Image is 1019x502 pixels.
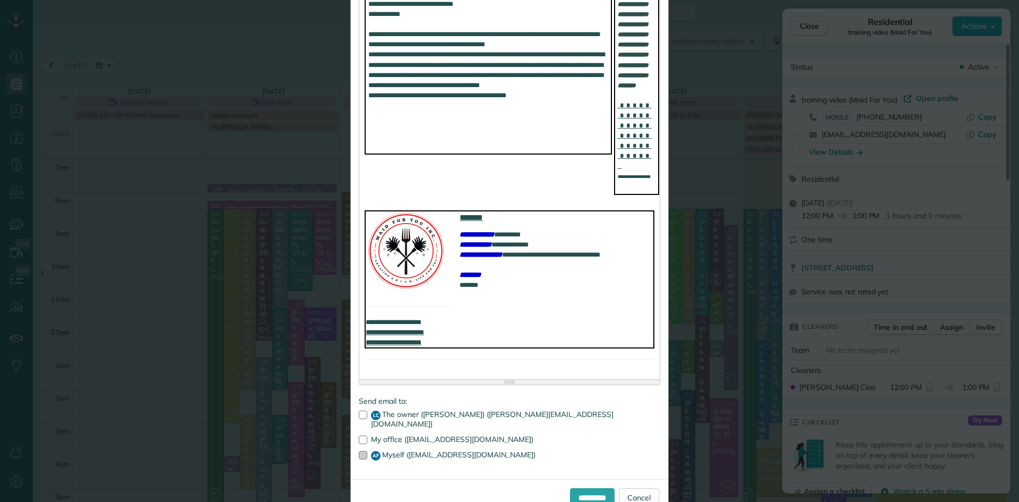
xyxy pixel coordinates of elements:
[359,436,660,443] label: My office ([EMAIL_ADDRESS][DOMAIN_NAME])
[359,380,660,385] div: Resize
[359,396,660,406] label: Send email to:
[371,411,381,420] span: LC
[359,451,660,461] label: Myself ([EMAIL_ADDRESS][DOMAIN_NAME])
[359,411,660,428] label: The owner ([PERSON_NAME]) ([PERSON_NAME][EMAIL_ADDRESS][DOMAIN_NAME])
[371,451,381,461] span: AF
